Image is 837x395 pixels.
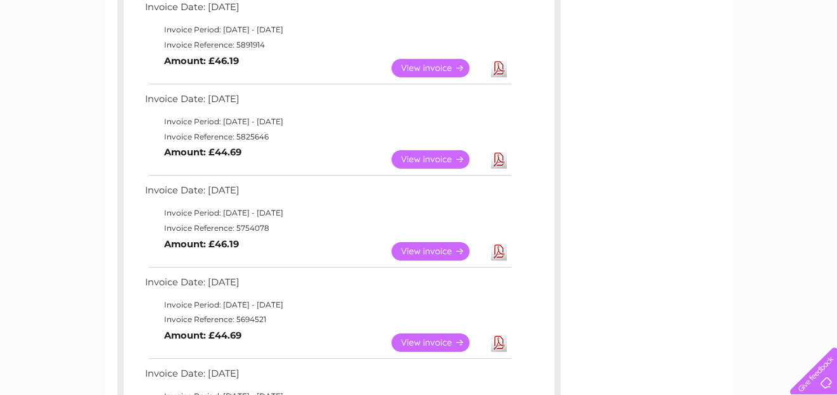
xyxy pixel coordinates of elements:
[165,238,240,250] b: Amount: £46.19
[143,91,513,114] td: Invoice Date: [DATE]
[143,312,513,327] td: Invoice Reference: 5694521
[143,221,513,236] td: Invoice Reference: 5754078
[143,114,513,129] td: Invoice Period: [DATE] - [DATE]
[392,242,485,261] a: View
[598,6,686,22] a: 0333 014 3131
[143,365,513,389] td: Invoice Date: [DATE]
[165,330,242,341] b: Amount: £44.69
[143,37,513,53] td: Invoice Reference: 5891914
[120,7,719,62] div: Clear Business is a trading name of Verastar Limited (registered in [GEOGRAPHIC_DATA] No. 3667643...
[491,150,507,169] a: Download
[727,54,745,63] a: Blog
[491,242,507,261] a: Download
[143,22,513,37] td: Invoice Period: [DATE] - [DATE]
[143,182,513,205] td: Invoice Date: [DATE]
[143,274,513,297] td: Invoice Date: [DATE]
[614,54,638,63] a: Water
[681,54,719,63] a: Telecoms
[753,54,784,63] a: Contact
[491,59,507,77] a: Download
[143,205,513,221] td: Invoice Period: [DATE] - [DATE]
[646,54,674,63] a: Energy
[165,146,242,158] b: Amount: £44.69
[392,333,485,352] a: View
[491,333,507,352] a: Download
[165,55,240,67] b: Amount: £46.19
[795,54,825,63] a: Log out
[143,297,513,313] td: Invoice Period: [DATE] - [DATE]
[143,129,513,145] td: Invoice Reference: 5825646
[392,150,485,169] a: View
[392,59,485,77] a: View
[29,33,94,72] img: logo.png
